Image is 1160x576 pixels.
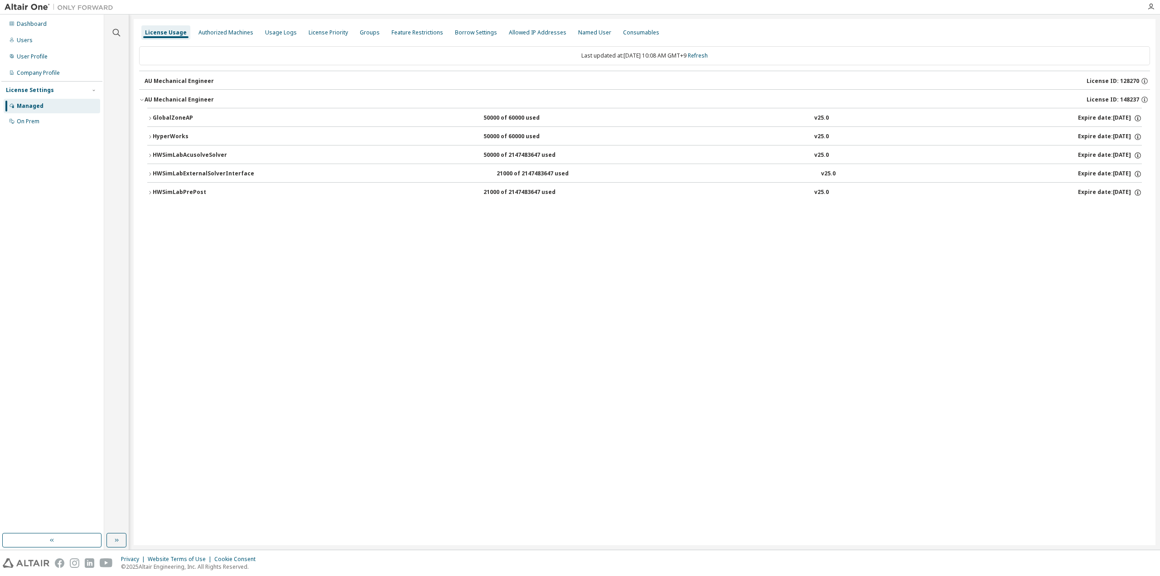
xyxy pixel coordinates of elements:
div: HWSimLabPrePost [153,189,234,197]
button: GlobalZoneAP50000 of 60000 usedv25.0Expire date:[DATE] [147,108,1142,128]
div: 50000 of 2147483647 used [483,151,565,160]
div: HyperWorks [153,133,234,141]
div: Authorized Machines [198,29,253,36]
button: HWSimLabAcusolveSolver50000 of 2147483647 usedv25.0Expire date:[DATE] [147,145,1142,165]
div: Groups [360,29,380,36]
div: On Prem [17,118,39,125]
div: Named User [578,29,611,36]
div: GlobalZoneAP [153,114,234,122]
img: Altair One [5,3,118,12]
button: HWSimLabExternalSolverInterface21000 of 2147483647 usedv25.0Expire date:[DATE] [147,164,1142,184]
div: Dashboard [17,20,47,28]
img: altair_logo.svg [3,558,49,568]
div: Expire date: [DATE] [1078,170,1142,178]
div: 21000 of 2147483647 used [483,189,565,197]
span: License ID: 148237 [1087,96,1139,103]
div: AU Mechanical Engineer [145,77,214,85]
div: Privacy [121,556,148,563]
div: 21000 of 2147483647 used [497,170,578,178]
button: HyperWorks50000 of 60000 usedv25.0Expire date:[DATE] [147,127,1142,147]
img: youtube.svg [100,558,113,568]
button: AU Mechanical EngineerLicense ID: 128270 [145,71,1150,91]
button: HWSimLabPrePost21000 of 2147483647 usedv25.0Expire date:[DATE] [147,183,1142,203]
div: Website Terms of Use [148,556,214,563]
a: Refresh [688,52,708,59]
div: License Usage [145,29,187,36]
div: Expire date: [DATE] [1078,189,1142,197]
div: License Priority [309,29,348,36]
button: AU Mechanical EngineerLicense ID: 148237 [139,90,1150,110]
div: HWSimLabAcusolveSolver [153,151,234,160]
div: v25.0 [821,170,836,178]
div: Borrow Settings [455,29,497,36]
div: Feature Restrictions [391,29,443,36]
div: Last updated at: [DATE] 10:08 AM GMT+9 [139,46,1150,65]
div: v25.0 [814,114,829,122]
div: Allowed IP Addresses [509,29,566,36]
div: 50000 of 60000 used [483,133,565,141]
div: Company Profile [17,69,60,77]
div: User Profile [17,53,48,60]
div: Cookie Consent [214,556,261,563]
span: License ID: 128270 [1087,77,1139,85]
div: Expire date: [DATE] [1078,151,1142,160]
img: linkedin.svg [85,558,94,568]
img: instagram.svg [70,558,79,568]
div: Expire date: [DATE] [1078,114,1142,122]
div: Consumables [623,29,659,36]
div: AU Mechanical Engineer [145,96,214,103]
div: Usage Logs [265,29,297,36]
div: HWSimLabExternalSolverInterface [153,170,254,178]
div: Managed [17,102,43,110]
div: v25.0 [814,151,829,160]
div: 50000 of 60000 used [483,114,565,122]
div: License Settings [6,87,54,94]
div: Users [17,37,33,44]
p: © 2025 Altair Engineering, Inc. All Rights Reserved. [121,563,261,571]
img: facebook.svg [55,558,64,568]
div: v25.0 [814,189,829,197]
div: Expire date: [DATE] [1078,133,1142,141]
div: v25.0 [814,133,829,141]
